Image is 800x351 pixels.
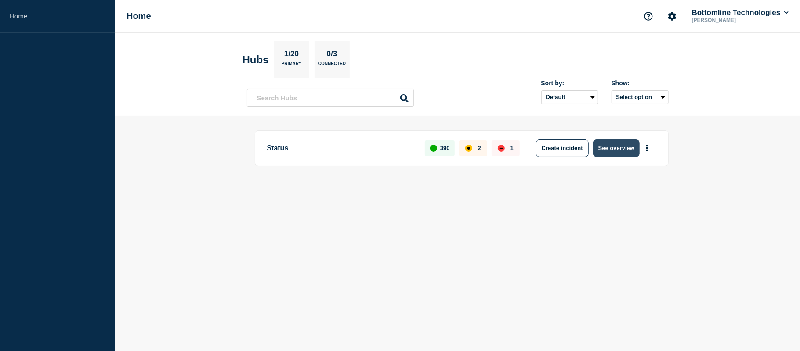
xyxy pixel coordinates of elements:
p: 2 [478,145,481,151]
p: 1 [510,145,514,151]
div: affected [465,145,472,152]
button: Select option [612,90,669,104]
div: down [498,145,505,152]
button: Account settings [663,7,681,26]
p: Primary [282,61,302,70]
button: Support [639,7,658,26]
button: More actions [641,140,653,156]
div: Show: [612,80,669,87]
div: up [430,145,437,152]
button: Create incident [536,139,589,157]
div: Sort by: [541,80,598,87]
input: Search Hubs [247,89,414,107]
h2: Hubs [243,54,269,66]
p: 0/3 [323,50,340,61]
h1: Home [127,11,151,21]
select: Sort by [541,90,598,104]
p: 1/20 [281,50,302,61]
p: 390 [440,145,450,151]
p: Connected [318,61,346,70]
button: See overview [593,139,640,157]
p: [PERSON_NAME] [690,17,782,23]
p: Status [267,139,415,157]
button: Bottomline Technologies [690,8,790,17]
